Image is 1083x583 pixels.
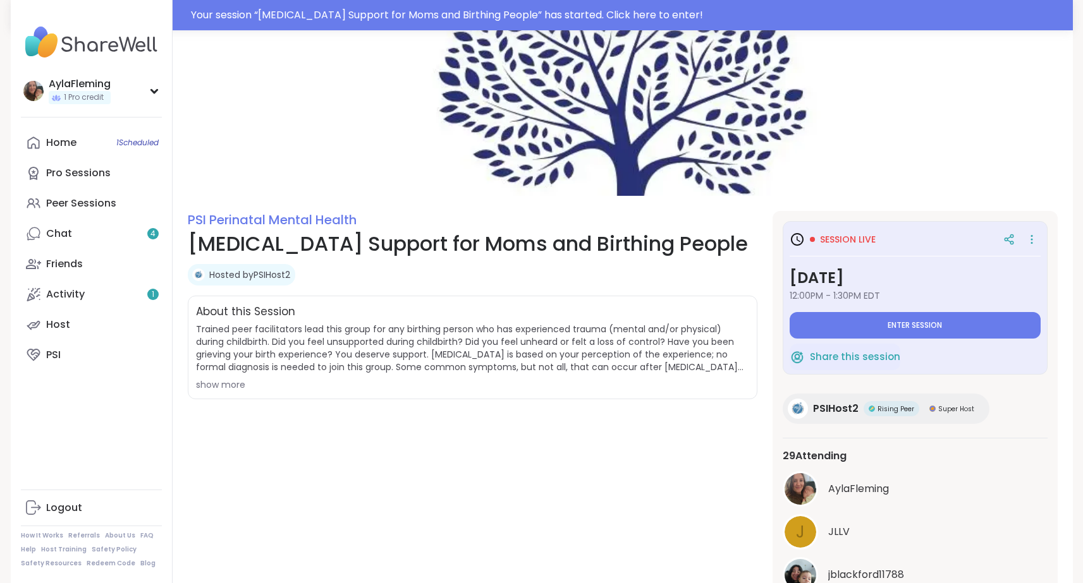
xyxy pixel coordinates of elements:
div: Friends [46,257,83,271]
button: Share this session [790,344,900,370]
img: PSIHost2 [788,399,808,419]
a: JJLLV [783,514,1048,550]
a: Chat4 [21,219,162,249]
span: J [796,520,805,544]
a: Blog [140,559,156,568]
span: 1 [152,289,154,300]
span: jblackford11788 [828,567,904,582]
div: Logout [46,501,82,515]
a: PSI [21,340,162,370]
a: Safety Policy [92,545,137,554]
img: AylaFleming [23,81,44,101]
span: Rising Peer [878,404,914,414]
a: Safety Resources [21,559,82,568]
button: Enter session [790,312,1041,339]
a: Hosted byPSIHost2 [209,268,290,281]
a: FAQ [140,531,154,540]
span: 4 [150,229,156,239]
a: Peer Sessions [21,188,162,219]
a: Host [21,310,162,340]
a: Home1Scheduled [21,128,162,158]
img: ShareWell Nav Logo [21,20,162,64]
a: Host Training [41,545,87,554]
div: Activity [46,287,85,301]
img: AylaFleming [785,473,816,505]
a: PSIHost2PSIHost2Rising PeerRising PeerSuper HostSuper Host [783,394,989,424]
div: PSI [46,348,61,362]
img: Birth Trauma Support for Moms and Birthing People cover image [173,30,1073,196]
a: Pro Sessions [21,158,162,188]
div: show more [196,378,749,391]
h2: About this Session [196,304,295,320]
a: PSI Perinatal Mental Health [188,211,357,229]
div: Chat [46,227,72,241]
a: Redeem Code [87,559,135,568]
span: 12:00PM - 1:30PM EDT [790,289,1041,302]
div: Host [46,318,70,332]
a: Activity1 [21,279,162,310]
div: Home [46,136,76,150]
span: JLLV [828,524,850,539]
a: Friends [21,249,162,279]
img: ShareWell Logomark [790,349,805,364]
h1: [MEDICAL_DATA] Support for Moms and Birthing People [188,229,757,259]
h3: [DATE] [790,267,1041,289]
img: Super Host [929,406,936,412]
a: Logout [21,493,162,523]
a: How It Works [21,531,63,540]
span: AylaFleming [828,481,889,496]
div: Your session “ [MEDICAL_DATA] Support for Moms and Birthing People ” has started. Click here to e... [191,8,1065,23]
a: About Us [105,531,135,540]
span: 29 Attending [783,448,847,464]
div: Peer Sessions [46,196,116,210]
span: Super Host [938,404,974,414]
a: Help [21,545,36,554]
span: Share this session [810,350,900,364]
span: Enter session [888,320,942,330]
a: Referrals [68,531,100,540]
img: Rising Peer [869,406,875,412]
span: Trained peer facilitators lead this group for any birthing person who has experienced trauma (men... [196,323,749,373]
span: 1 Pro credit [64,92,104,103]
div: Pro Sessions [46,166,111,180]
img: PSIHost2 [192,268,205,281]
span: Session live [820,233,876,246]
a: AylaFlemingAylaFleming [783,471,1048,507]
span: PSIHost2 [813,401,859,416]
div: AylaFleming [49,77,111,91]
span: 1 Scheduled [116,138,159,148]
